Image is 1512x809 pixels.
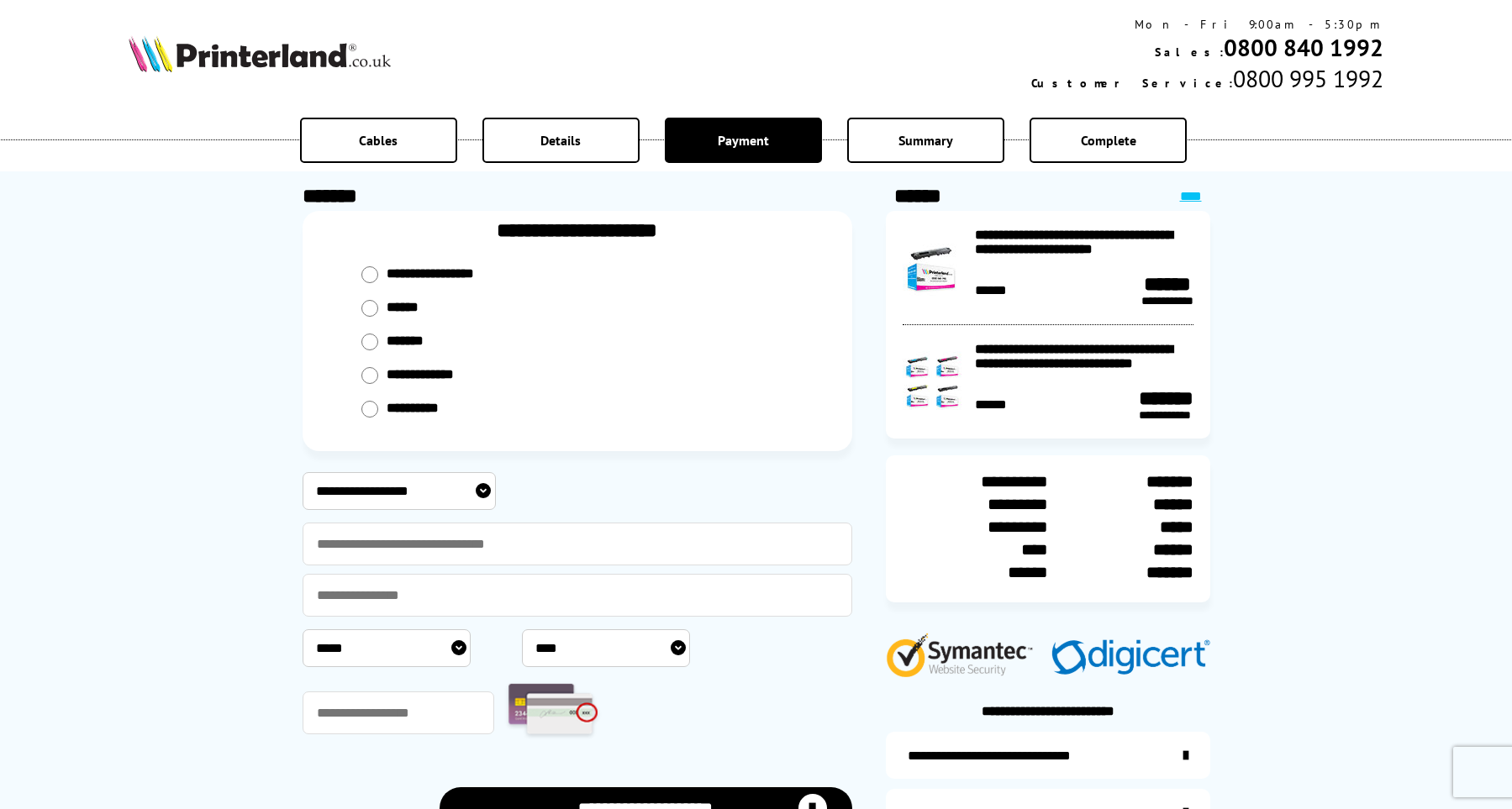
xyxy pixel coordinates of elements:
[540,132,581,149] span: Details
[1224,32,1383,63] a: 0800 840 1992
[1155,45,1224,60] span: Sales:
[898,132,953,149] span: Summary
[886,732,1210,779] a: additional-ink
[129,35,391,72] img: Printerland Logo
[359,132,398,149] span: Cables
[1031,17,1383,32] div: Mon - Fri 9:00am - 5:30pm
[718,132,769,149] span: Payment
[1081,132,1136,149] span: Complete
[1031,76,1233,91] span: Customer Service:
[1233,63,1383,94] span: 0800 995 1992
